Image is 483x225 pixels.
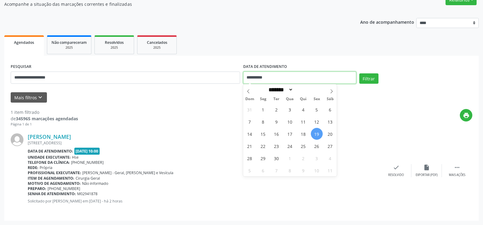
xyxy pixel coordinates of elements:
b: Rede: [28,165,38,170]
span: Setembro 25, 2025 [297,140,309,152]
img: img [11,133,23,146]
div: de [11,115,78,122]
select: Month [267,86,293,93]
span: Setembro 13, 2025 [324,116,336,128]
span: Setembro 9, 2025 [271,116,282,128]
span: Outubro 11, 2025 [324,164,336,176]
div: Mais ações [449,173,465,177]
span: Setembro 4, 2025 [297,104,309,115]
div: 2025 [142,45,172,50]
span: Seg [256,97,270,101]
span: Setembro 11, 2025 [297,116,309,128]
span: Setembro 22, 2025 [257,140,269,152]
i: insert_drive_file [423,164,430,171]
span: M02941878 [77,191,98,196]
div: 1 item filtrado [11,109,78,115]
span: Setembro 23, 2025 [271,140,282,152]
span: Outubro 10, 2025 [311,164,323,176]
span: Setembro 8, 2025 [257,116,269,128]
span: Hse [72,155,79,160]
i:  [454,164,460,171]
button: print [460,109,472,121]
span: Setembro 15, 2025 [257,128,269,140]
span: Agosto 31, 2025 [244,104,256,115]
span: [PHONE_NUMBER] [48,186,80,191]
button: Mais filtroskeyboard_arrow_down [11,92,47,103]
span: Resolvidos [105,40,124,45]
div: Resolvido [388,173,404,177]
div: Exportar (PDF) [416,173,438,177]
span: [PHONE_NUMBER] [71,160,104,165]
span: Cirurgia Geral [76,176,100,181]
span: Setembro 2, 2025 [271,104,282,115]
span: Sáb [323,97,337,101]
p: Ano de acompanhamento [360,18,414,26]
span: Outubro 8, 2025 [284,164,296,176]
div: [STREET_ADDRESS] [28,140,381,146]
span: Agendados [14,40,34,45]
b: Data de atendimento: [28,149,73,154]
span: Qui [297,97,310,101]
span: Outubro 2, 2025 [297,152,309,164]
span: Outubro 7, 2025 [271,164,282,176]
span: Qua [283,97,297,101]
span: Não compareceram [51,40,87,45]
span: Setembro 20, 2025 [324,128,336,140]
a: [PERSON_NAME] [28,133,71,140]
span: Outubro 4, 2025 [324,152,336,164]
b: Motivo de agendamento: [28,181,81,186]
span: Cancelados [147,40,167,45]
span: Outubro 6, 2025 [257,164,269,176]
span: Setembro 3, 2025 [284,104,296,115]
span: Setembro 5, 2025 [311,104,323,115]
span: Outubro 3, 2025 [311,152,323,164]
strong: 345965 marcações agendadas [16,116,78,121]
span: Setembro 21, 2025 [244,140,256,152]
span: Setembro 14, 2025 [244,128,256,140]
b: Telefone da clínica: [28,160,70,165]
span: [PERSON_NAME] - Geral, [PERSON_NAME] e Vesícula [82,170,173,175]
span: Setembro 12, 2025 [311,116,323,128]
span: Setembro 1, 2025 [257,104,269,115]
span: Setembro 26, 2025 [311,140,323,152]
span: Setembro 10, 2025 [284,116,296,128]
span: Setembro 7, 2025 [244,116,256,128]
b: Profissional executante: [28,170,81,175]
i: check [393,164,400,171]
span: Outubro 9, 2025 [297,164,309,176]
span: Setembro 16, 2025 [271,128,282,140]
span: Sex [310,97,323,101]
span: Outubro 5, 2025 [244,164,256,176]
span: Própria [40,165,52,170]
button: Filtrar [359,73,378,84]
i: keyboard_arrow_down [37,94,44,101]
b: Unidade executante: [28,155,71,160]
span: Não informado [82,181,108,186]
span: Outubro 1, 2025 [284,152,296,164]
span: Setembro 18, 2025 [297,128,309,140]
b: Item de agendamento: [28,176,74,181]
label: DATA DE ATENDIMENTO [243,62,287,72]
span: Ter [270,97,283,101]
span: Setembro 28, 2025 [244,152,256,164]
span: Dom [243,97,257,101]
span: Setembro 19, 2025 [311,128,323,140]
div: 2025 [99,45,130,50]
span: Setembro 30, 2025 [271,152,282,164]
span: Setembro 27, 2025 [324,140,336,152]
div: Página 1 de 1 [11,122,78,127]
input: Year [293,86,313,93]
label: PESQUISAR [11,62,31,72]
span: Setembro 29, 2025 [257,152,269,164]
span: Setembro 24, 2025 [284,140,296,152]
span: Setembro 17, 2025 [284,128,296,140]
b: Preparo: [28,186,46,191]
div: 2025 [51,45,87,50]
i: print [463,112,470,119]
span: [DATE] 10:00 [74,148,100,155]
p: Solicitado por [PERSON_NAME] em [DATE] - há 2 horas [28,199,381,204]
p: Acompanhe a situação das marcações correntes e finalizadas [4,1,336,7]
b: Senha de atendimento: [28,191,76,196]
span: Setembro 6, 2025 [324,104,336,115]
